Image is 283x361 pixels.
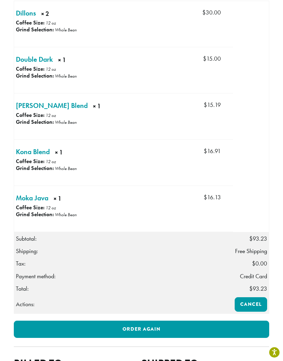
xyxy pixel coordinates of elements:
strong: × 1 [53,194,85,205]
td: Credit Card [233,270,269,282]
th: Shipping: [14,245,233,257]
p: Whole Bean [55,73,77,79]
strong: Grind Selection: [16,118,54,126]
th: Subtotal: [14,232,233,245]
strong: × 1 [58,56,91,66]
span: $ [204,147,207,155]
a: Dillons [16,8,36,18]
strong: Grind Selection: [16,211,54,218]
strong: Coffee Size: [16,204,45,211]
span: $ [202,9,206,16]
span: $ [204,193,207,201]
span: $ [252,260,255,267]
strong: Coffee Size: [16,65,45,72]
th: Total: [14,282,233,295]
strong: Grind Selection: [16,72,54,79]
span: $ [204,101,207,109]
a: Double Dark [16,54,53,64]
bdi: 16.91 [204,147,221,155]
span: $ [203,55,206,62]
p: 12 oz [46,66,56,72]
p: Whole Bean [55,166,77,171]
strong: × 1 [93,102,136,112]
th: Actions: [14,295,233,313]
span: 93.23 [249,285,267,292]
th: Tax: [14,257,233,270]
strong: Coffee Size: [16,111,45,119]
td: Free Shipping [233,245,269,257]
bdi: 30.00 [202,9,221,16]
strong: Coffee Size: [16,158,45,165]
p: 12 oz [46,20,56,26]
p: Whole Bean [55,119,77,125]
p: 12 oz [46,112,56,118]
span: $ [249,285,253,292]
strong: × 2 [41,9,69,20]
strong: Grind Selection: [16,26,54,33]
a: Kona Blend [16,147,50,157]
bdi: 15.19 [204,101,221,109]
p: Whole Bean [55,27,77,33]
p: 12 oz [46,205,56,211]
a: [PERSON_NAME] Blend [16,100,88,111]
bdi: 16.13 [204,193,221,201]
a: Order again [14,321,269,338]
strong: Grind Selection: [16,164,54,172]
span: 93.23 [249,235,267,242]
span: 0.00 [252,260,267,267]
p: 12 oz [46,159,56,164]
strong: × 1 [55,148,87,159]
p: Whole Bean [55,212,77,218]
a: Moka Java [16,193,48,203]
th: Payment method: [14,270,233,282]
bdi: 15.00 [203,55,221,62]
a: Cancel order 324627 [235,297,267,312]
strong: Coffee Size: [16,19,45,26]
span: $ [249,235,253,242]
